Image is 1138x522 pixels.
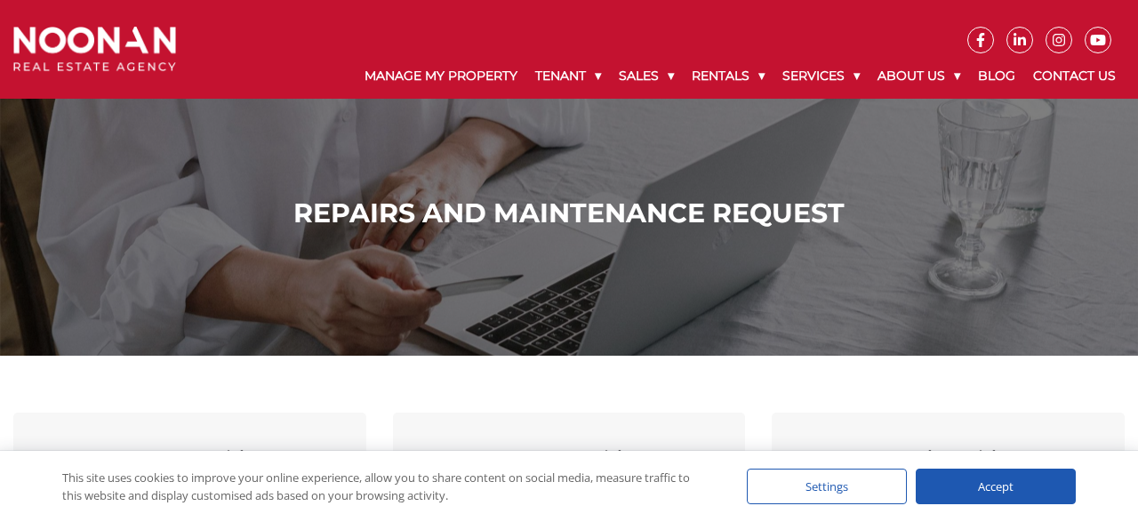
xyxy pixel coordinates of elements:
[683,53,773,99] a: Rentals
[393,413,746,504] a: Owner Guide
[62,469,711,504] div: This site uses cookies to improve your online experience, allow you to share content on social me...
[526,53,610,99] a: Tenant
[969,53,1024,99] a: Blog
[772,413,1125,504] a: Trade Guide
[1024,53,1125,99] a: Contact Us
[13,413,366,504] a: Tenant Guide
[124,444,256,473] div: Tenant Guide
[888,444,1008,473] div: Trade Guide
[869,53,969,99] a: About Us
[18,197,1120,229] h1: Repairs and Maintenance Request
[916,469,1076,504] div: Accept
[504,444,634,473] div: Owner Guide
[356,53,526,99] a: Manage My Property
[773,53,869,99] a: Services
[610,53,683,99] a: Sales
[747,469,907,504] div: Settings
[13,27,176,72] img: Noonan Real Estate Agency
